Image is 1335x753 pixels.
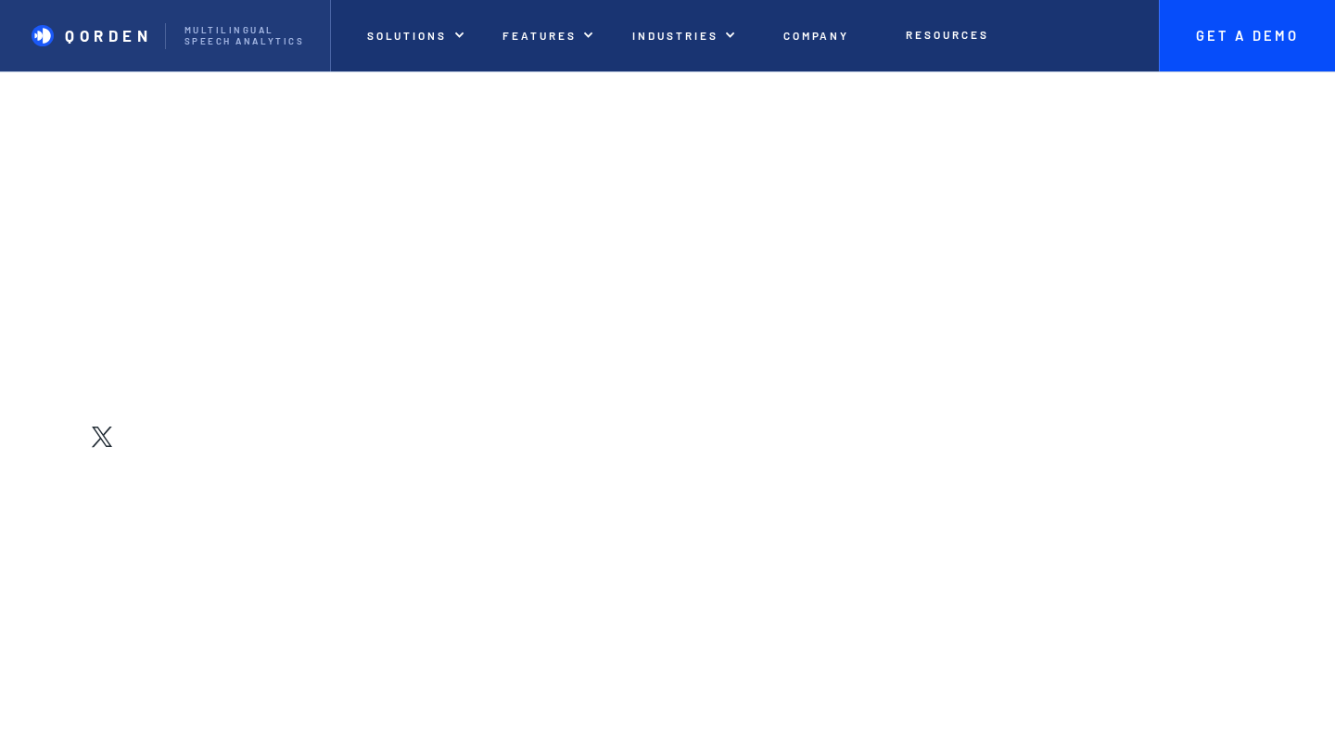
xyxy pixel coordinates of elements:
[502,29,577,42] p: features
[90,304,114,328] img: Linkedin
[632,29,718,42] p: Industries
[1177,28,1316,45] p: Get A Demo
[90,544,114,568] img: Facebook
[184,25,311,47] p: Multilingual Speech analytics
[783,29,850,42] p: Company
[906,28,988,41] p: Resources
[367,29,447,42] p: Solutions
[90,425,114,449] img: Twitter
[65,26,153,45] p: QORDEN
